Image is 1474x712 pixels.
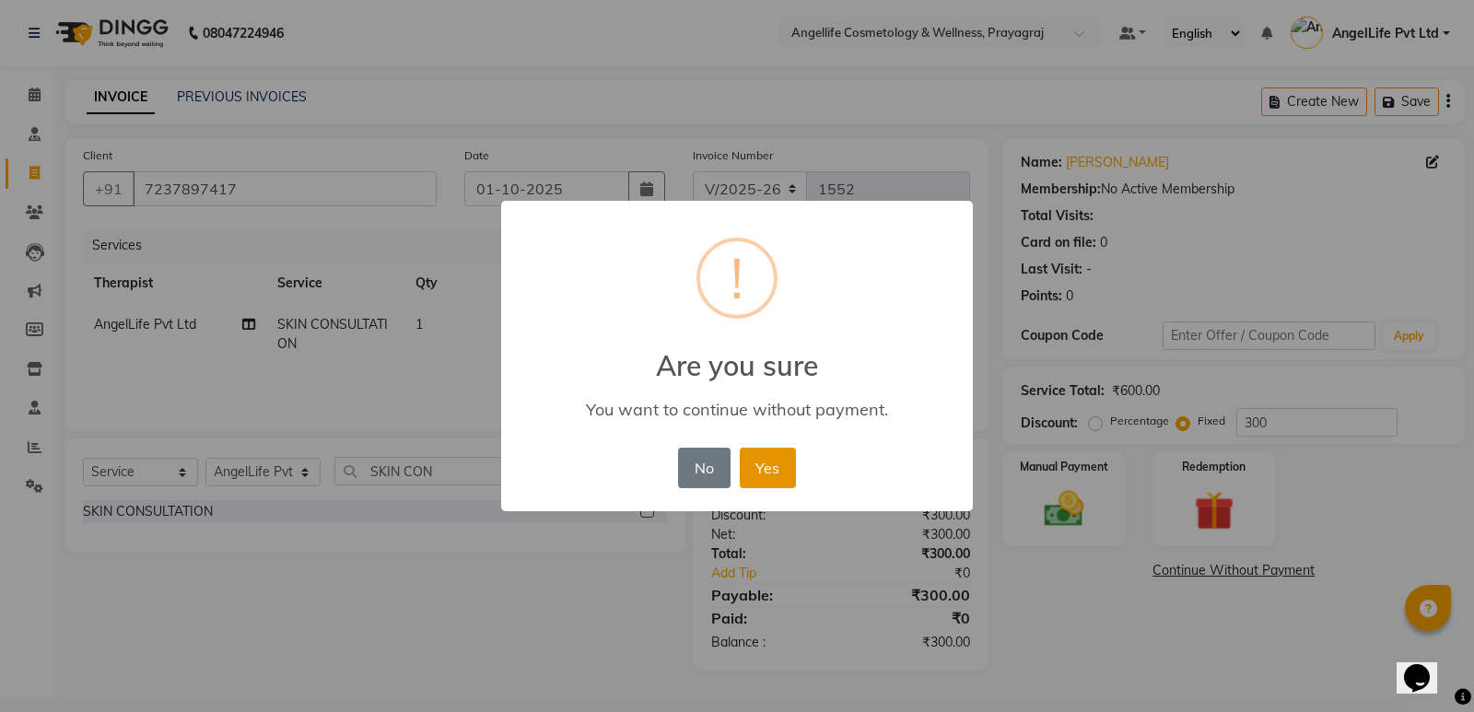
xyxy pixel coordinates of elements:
div: You want to continue without payment. [528,399,946,420]
iframe: chat widget [1397,638,1456,694]
div: ! [731,241,743,315]
button: Yes [740,448,796,488]
h2: Are you sure [501,327,973,382]
button: No [678,448,730,488]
